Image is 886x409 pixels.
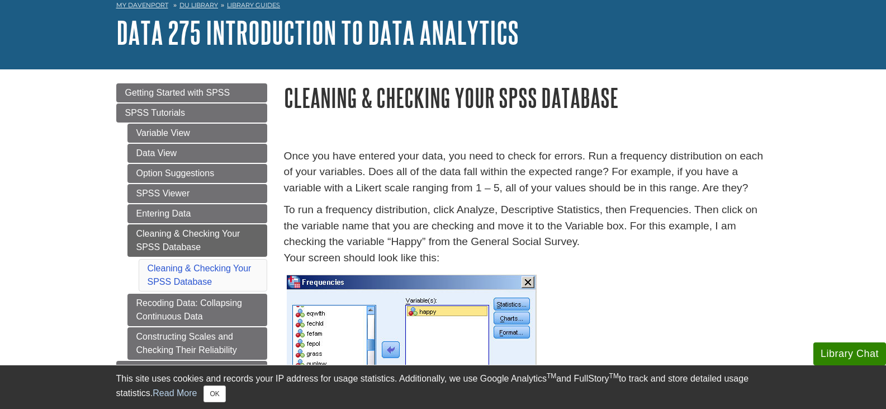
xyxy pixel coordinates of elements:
[127,294,267,326] a: Recoding Data: Collapsing Continuous Data
[148,264,252,286] a: Cleaning & Checking Your SPSS Database
[116,15,519,50] a: DATA 275 Introduction to Data Analytics
[179,1,218,9] a: DU Library
[284,202,770,266] p: To run a frequency distribution, click Analyze, Descriptive Statistics, then Frequencies. Then cl...
[127,124,267,143] a: Variable View
[116,1,168,10] a: My Davenport
[125,88,230,97] span: Getting Started with SPSS
[127,184,267,203] a: SPSS Viewer
[547,372,556,380] sup: TM
[127,327,267,360] a: Constructing Scales and Checking Their Reliability
[116,361,267,380] a: Formatting Tables in APA style
[127,164,267,183] a: Option Suggestions
[116,372,770,402] div: This site uses cookies and records your IP address for usage statistics. Additionally, we use Goo...
[116,104,267,123] a: SPSS Tutorials
[813,342,886,365] button: Library Chat
[127,204,267,223] a: Entering Data
[127,224,267,257] a: Cleaning & Checking Your SPSS Database
[284,148,770,196] p: Once you have entered your data, you need to check for errors. Run a frequency distribution on ea...
[116,83,267,102] a: Getting Started with SPSS
[125,108,186,117] span: SPSS Tutorials
[127,144,267,163] a: Data View
[609,372,619,380] sup: TM
[203,386,225,402] button: Close
[227,1,280,9] a: Library Guides
[153,388,197,398] a: Read More
[284,83,770,112] h1: Cleaning & Checking Your SPSS Database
